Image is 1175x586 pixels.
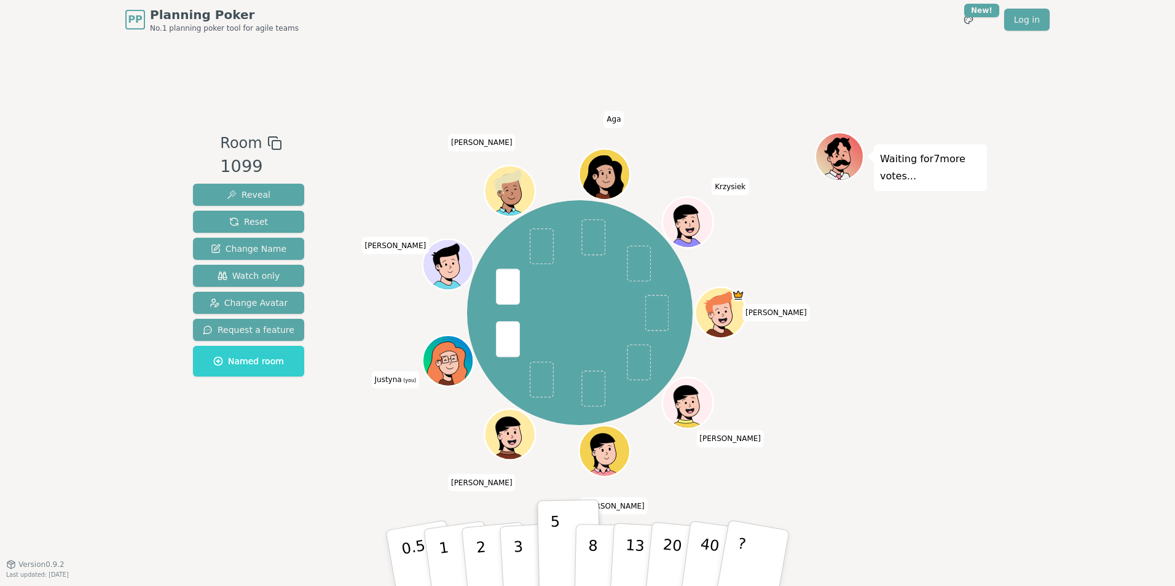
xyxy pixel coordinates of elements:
button: Version0.9.2 [6,560,65,569]
span: Click to change your name [371,371,419,388]
span: Click to change your name [361,237,429,254]
button: Named room [193,346,304,377]
button: Change Avatar [193,292,304,314]
span: Planning Poker [150,6,299,23]
span: Change Name [211,243,286,255]
span: Click to change your name [603,111,624,128]
span: PP [128,12,142,27]
p: Waiting for 7 more votes... [880,150,981,185]
span: Reveal [227,189,270,201]
button: Change Name [193,238,304,260]
button: Reset [193,211,304,233]
span: (you) [402,378,417,383]
span: No.1 planning poker tool for agile teams [150,23,299,33]
button: Request a feature [193,319,304,341]
span: Room [220,132,262,154]
button: Click to change your avatar [424,337,472,385]
span: Click to change your name [712,178,749,195]
span: Change Avatar [210,297,288,309]
a: Log in [1004,9,1050,31]
span: Last updated: [DATE] [6,571,69,578]
span: Request a feature [203,324,294,336]
a: PPPlanning PokerNo.1 planning poker tool for agile teams [125,6,299,33]
span: Click to change your name [742,304,810,321]
div: New! [964,4,999,17]
span: Igor is the host [731,289,744,302]
p: 5 [551,513,561,579]
span: Watch only [218,270,280,282]
span: Click to change your name [696,430,764,447]
span: Click to change your name [448,134,516,151]
div: 1099 [220,154,281,179]
span: Click to change your name [448,474,516,491]
span: Click to change your name [580,498,648,515]
span: Version 0.9.2 [18,560,65,569]
span: Reset [229,216,268,228]
button: Reveal [193,184,304,206]
button: New! [957,9,980,31]
span: Named room [213,355,284,367]
button: Watch only [193,265,304,287]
